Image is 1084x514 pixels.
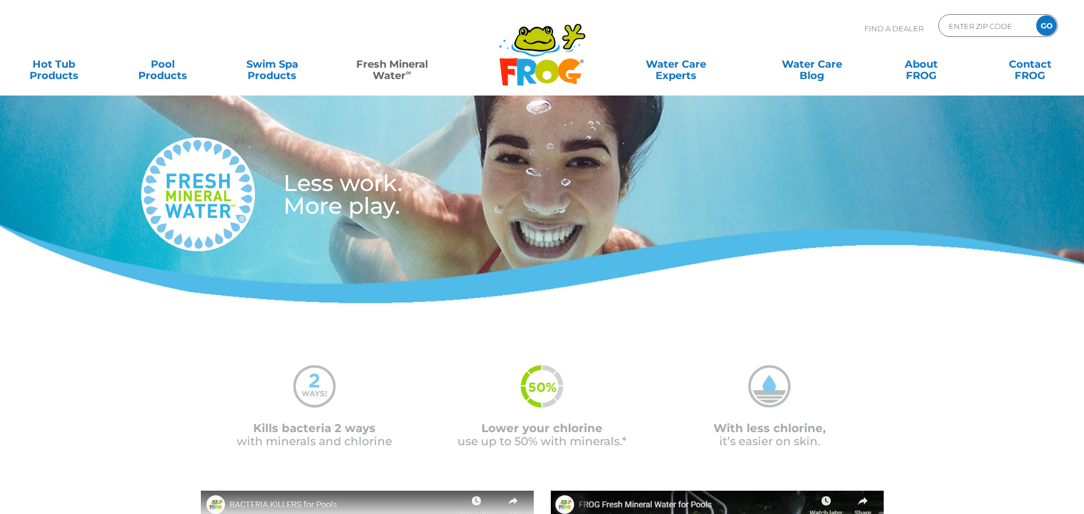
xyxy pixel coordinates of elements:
[121,53,205,76] a: PoolProducts
[141,138,255,251] img: fresh-mineral-water-logo-medium
[11,53,96,76] a: Hot TubProducts
[406,68,411,77] sup: ∞
[656,422,884,448] p: it’s easier on skin.
[521,365,563,408] img: fmw-50percent-icon
[607,53,745,76] a: Water CareExperts
[481,421,603,435] span: Lower your chlorine
[293,365,336,408] img: mineral-water-2-ways
[283,172,633,217] h3: Less work. More play.
[769,53,854,76] a: Water CareBlog
[864,14,924,43] p: Find A Dealer
[748,365,791,408] img: mineral-water-less-chlorine
[988,53,1073,76] a: ContactFROG
[879,53,963,76] a: AboutFROG
[339,53,445,76] a: Fresh MineralWater∞
[428,422,656,448] p: use up to 50% with minerals.*
[201,422,428,448] p: with minerals and chlorine
[253,421,376,435] span: Kills bacteria 2 ways
[1036,15,1057,36] input: GO
[230,53,315,76] a: Swim SpaProducts
[714,421,826,435] span: With less chlorine,
[947,18,1024,34] input: Zip Code Form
